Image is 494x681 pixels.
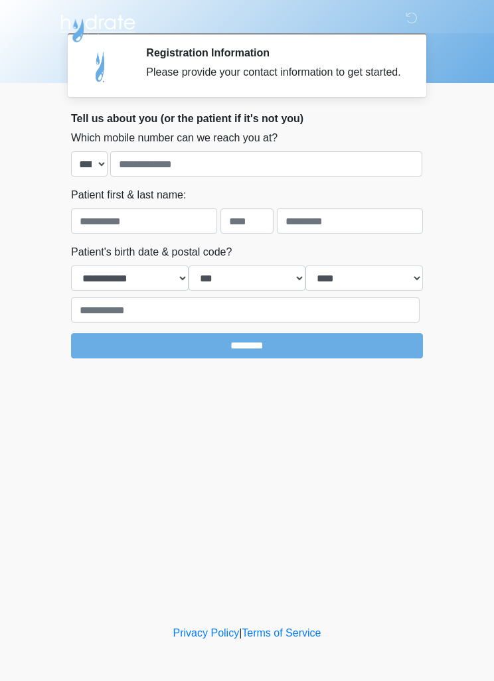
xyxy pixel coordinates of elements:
img: Hydrate IV Bar - Scottsdale Logo [58,10,137,43]
div: Please provide your contact information to get started. [146,64,403,80]
a: Terms of Service [242,627,321,639]
label: Patient first & last name: [71,187,186,203]
img: Agent Avatar [81,46,121,86]
label: Patient's birth date & postal code? [71,244,232,260]
h2: Tell us about you (or the patient if it's not you) [71,112,423,125]
a: Privacy Policy [173,627,240,639]
a: | [239,627,242,639]
label: Which mobile number can we reach you at? [71,130,278,146]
